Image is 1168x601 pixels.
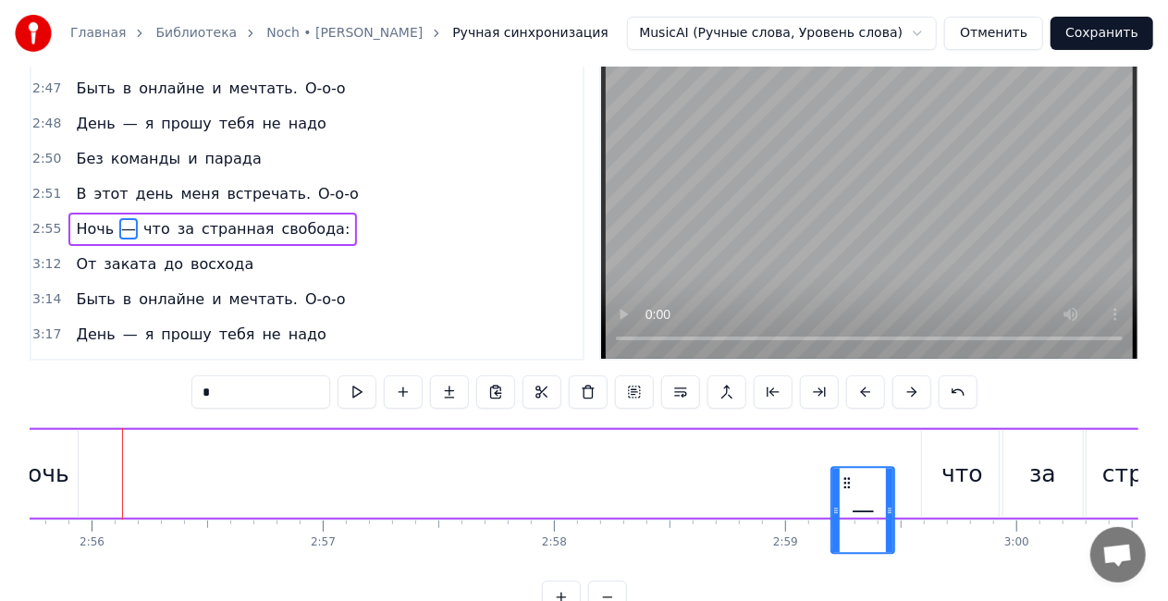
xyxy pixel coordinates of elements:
span: О-о-о [303,78,348,99]
span: заката [102,253,158,275]
span: Ночь [74,218,116,239]
span: День [74,324,117,345]
span: прошу [159,113,214,134]
span: Быть [74,288,117,310]
span: 3:14 [32,290,61,309]
span: 2:51 [32,185,61,203]
span: этот [92,183,129,204]
a: Библиотека [155,24,237,43]
span: 2:55 [32,220,61,239]
div: — [852,493,875,528]
span: что [141,218,172,239]
a: Главная [70,24,126,43]
span: надо [287,324,328,345]
span: 2:48 [32,115,61,133]
span: 3:17 [32,325,61,344]
span: надо [287,113,328,134]
span: и [210,78,223,99]
span: я [143,113,156,134]
button: Отменить [944,17,1043,50]
span: парада [203,148,264,169]
span: свобода: [279,218,351,239]
span: за [176,218,196,239]
nav: breadcrumb [70,24,609,43]
div: 3:00 [1004,535,1029,550]
span: день [134,183,176,204]
img: youka [15,15,52,52]
div: 2:57 [311,535,336,550]
span: тебя [217,113,257,134]
div: 2:56 [80,535,105,550]
span: Без [74,148,105,169]
span: 2:50 [32,150,61,168]
span: странная [200,218,276,239]
span: День [74,113,117,134]
div: 2:59 [773,535,798,550]
span: встречать. [225,183,313,204]
span: прошу [159,324,214,345]
span: онлайне [137,288,206,310]
span: О-о-о [303,288,348,310]
span: до [162,253,185,275]
span: — [121,113,140,134]
span: я [143,324,156,345]
a: Noch • [PERSON_NAME] [266,24,423,43]
button: Сохранить [1051,17,1153,50]
span: — [119,218,138,239]
span: В [74,183,88,204]
span: мечтать. [227,288,300,310]
div: 2:58 [542,535,567,550]
div: Открытый чат [1090,527,1146,583]
span: мечтать. [227,78,300,99]
span: Быть [74,78,117,99]
span: 2:47 [32,80,61,98]
span: и [186,148,199,169]
span: О-о-о [316,183,361,204]
span: не [260,324,282,345]
span: Ручная синхронизация [452,24,609,43]
span: не [260,113,282,134]
span: в [121,288,133,310]
div: что [941,457,983,492]
span: команды [109,148,182,169]
div: за [1029,457,1056,492]
span: — [121,324,140,345]
span: в [121,78,133,99]
span: меня [178,183,221,204]
span: От [74,253,98,275]
span: тебя [217,324,257,345]
span: восхода [189,253,255,275]
span: онлайне [137,78,206,99]
span: и [210,288,223,310]
div: Ночь [10,457,69,492]
span: 3:12 [32,255,61,274]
